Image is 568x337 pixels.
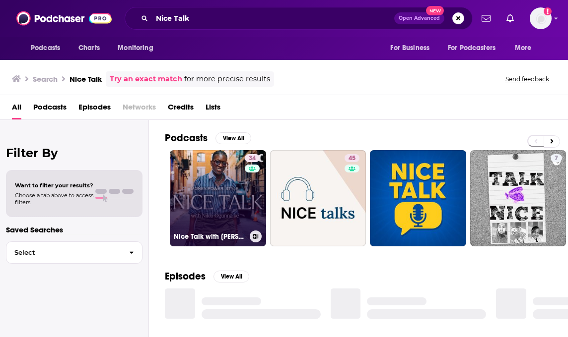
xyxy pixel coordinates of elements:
span: Networks [123,99,156,119]
span: For Business [390,41,429,55]
span: Want to filter your results? [15,182,93,189]
svg: Add a profile image [544,7,552,15]
span: Logged in as AutumnKatie [530,7,552,29]
span: Select [6,249,121,256]
input: Search podcasts, credits, & more... [152,10,394,26]
a: Episodes [78,99,111,119]
a: EpisodesView All [165,270,249,282]
img: Podchaser - Follow, Share and Rate Podcasts [16,9,112,28]
button: Show profile menu [530,7,552,29]
button: open menu [111,39,166,57]
h2: Filter By [6,146,142,160]
h3: Nice Talk [70,74,102,84]
a: 7 [551,154,562,162]
button: Open AdvancedNew [394,12,444,24]
button: open menu [441,39,510,57]
a: 34 [245,154,260,162]
a: 7 [470,150,567,246]
span: 7 [555,154,558,164]
a: Charts [72,39,106,57]
span: Monitoring [118,41,153,55]
h3: Search [33,74,58,84]
span: Charts [78,41,100,55]
img: User Profile [530,7,552,29]
span: 45 [349,154,355,164]
span: More [515,41,532,55]
button: Send feedback [502,75,552,83]
span: Podcasts [31,41,60,55]
div: Search podcasts, credits, & more... [125,7,473,30]
span: 34 [249,154,256,164]
button: open menu [383,39,442,57]
span: Open Advanced [399,16,440,21]
h2: Podcasts [165,132,208,144]
span: New [426,6,444,15]
a: Podcasts [33,99,67,119]
button: open menu [24,39,73,57]
button: Select [6,241,142,264]
h2: Episodes [165,270,206,282]
button: open menu [508,39,544,57]
a: Try an exact match [110,73,182,85]
a: 45 [270,150,366,246]
a: 34Nice Talk with [PERSON_NAME] [170,150,266,246]
a: All [12,99,21,119]
span: Choose a tab above to access filters. [15,192,93,206]
h3: Nice Talk with [PERSON_NAME] [174,232,246,241]
a: Credits [168,99,194,119]
a: PodcastsView All [165,132,251,144]
a: 45 [345,154,359,162]
p: Saved Searches [6,225,142,234]
span: for more precise results [184,73,270,85]
button: View All [215,132,251,144]
button: View All [213,271,249,282]
a: Show notifications dropdown [478,10,495,27]
span: For Podcasters [448,41,496,55]
a: Show notifications dropdown [502,10,518,27]
a: Lists [206,99,220,119]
